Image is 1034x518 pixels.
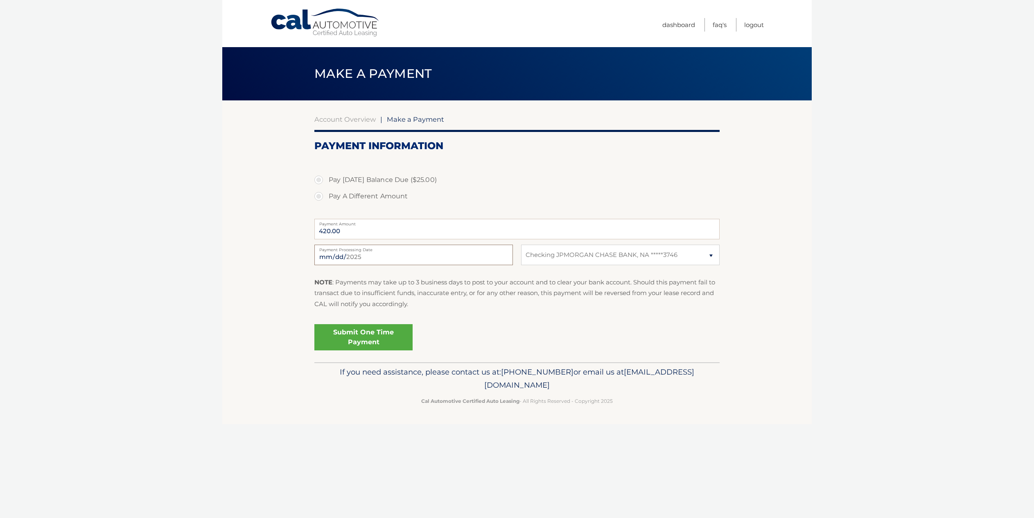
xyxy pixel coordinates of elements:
[314,219,720,225] label: Payment Amount
[320,366,714,392] p: If you need assistance, please contact us at: or email us at
[314,66,432,81] span: Make a Payment
[314,115,376,123] a: Account Overview
[421,398,519,404] strong: Cal Automotive Certified Auto Leasing
[501,367,573,377] span: [PHONE_NUMBER]
[744,18,764,32] a: Logout
[387,115,444,123] span: Make a Payment
[314,245,513,251] label: Payment Processing Date
[314,172,720,188] label: Pay [DATE] Balance Due ($25.00)
[314,278,332,286] strong: NOTE
[314,140,720,152] h2: Payment Information
[314,219,720,239] input: Payment Amount
[380,115,382,123] span: |
[314,324,413,350] a: Submit One Time Payment
[484,367,694,390] span: [EMAIL_ADDRESS][DOMAIN_NAME]
[662,18,695,32] a: Dashboard
[314,277,720,309] p: : Payments may take up to 3 business days to post to your account and to clear your bank account....
[713,18,727,32] a: FAQ's
[314,245,513,265] input: Payment Date
[314,188,720,204] label: Pay A Different Amount
[320,397,714,405] p: - All Rights Reserved - Copyright 2025
[270,8,381,37] a: Cal Automotive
